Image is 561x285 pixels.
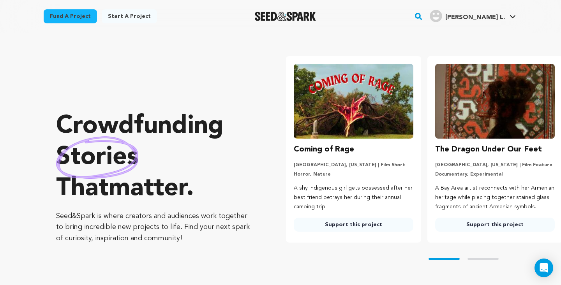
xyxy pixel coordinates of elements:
[435,171,555,178] p: Documentary, Experimental
[435,218,555,232] a: Support this project
[44,9,97,23] a: Fund a project
[56,136,138,179] img: hand sketched image
[294,162,413,168] p: [GEOGRAPHIC_DATA], [US_STATE] | Film Short
[435,162,555,168] p: [GEOGRAPHIC_DATA], [US_STATE] | Film Feature
[435,143,542,156] h3: The Dragon Under Our Feet
[294,184,413,211] p: A shy indigenous girl gets possessed after her best friend betrays her during their annual campin...
[294,218,413,232] a: Support this project
[102,9,157,23] a: Start a project
[255,12,316,21] a: Seed&Spark Homepage
[535,259,553,277] div: Open Intercom Messenger
[435,64,555,139] img: The Dragon Under Our Feet image
[428,8,517,22] a: Arroyo L.'s Profile
[428,8,517,25] span: Arroyo L.'s Profile
[255,12,316,21] img: Seed&Spark Logo Dark Mode
[56,111,255,204] p: Crowdfunding that .
[430,10,505,22] div: Arroyo L.'s Profile
[445,14,505,21] span: [PERSON_NAME] L.
[109,176,186,201] span: matter
[294,143,354,156] h3: Coming of Rage
[56,211,255,244] p: Seed&Spark is where creators and audiences work together to bring incredible new projects to life...
[294,171,413,178] p: Horror, Nature
[430,10,442,22] img: user.png
[294,64,413,139] img: Coming of Rage image
[435,184,555,211] p: A Bay Area artist reconnects with her Armenian heritage while piecing together stained glass frag...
